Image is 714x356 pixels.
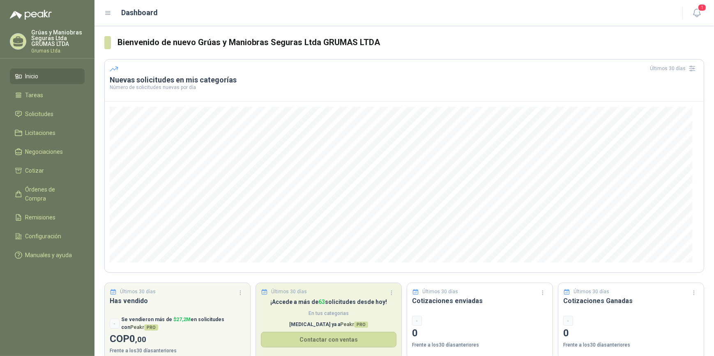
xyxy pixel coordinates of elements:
[10,68,85,84] a: Inicio
[25,128,56,137] span: Licitaciones
[10,125,85,141] a: Licitaciones
[10,87,85,103] a: Tareas
[412,316,422,326] div: -
[10,10,52,20] img: Logo peakr
[261,297,396,306] p: ¡Accede a más de solicitudes desde hoy!
[121,316,245,331] p: Se vendieron más de en solicitudes con
[650,62,699,75] div: Últimos 30 días
[173,317,191,322] span: $ 27,2M
[110,296,245,306] h3: Has vendido
[25,91,44,100] span: Tareas
[10,247,85,263] a: Manuales y ayuda
[31,30,85,47] p: Grúas y Maniobras Seguras Ltda GRUMAS LTDA
[261,332,396,347] button: Contactar con ventas
[25,232,62,241] span: Configuración
[129,333,146,345] span: 0
[318,299,325,305] span: 63
[110,319,120,329] div: -
[25,166,44,175] span: Cotizar
[412,296,548,306] h3: Cotizaciones enviadas
[10,144,85,160] a: Negociaciones
[31,48,85,53] p: Grumas Ltda.
[689,6,704,21] button: 1
[122,7,158,18] h1: Dashboard
[10,228,85,244] a: Configuración
[423,288,458,296] p: Últimos 30 días
[10,210,85,225] a: Remisiones
[261,310,396,317] span: En tus categorias
[10,182,85,206] a: Órdenes de Compra
[144,324,158,331] span: PRO
[25,72,39,81] span: Inicio
[110,75,699,85] h3: Nuevas solicitudes en mis categorías
[563,341,699,349] p: Frente a los 30 días anteriores
[110,85,699,90] p: Número de solicitudes nuevas por día
[110,347,245,355] p: Frente a los 30 días anteriores
[563,326,699,341] p: 0
[563,316,573,326] div: -
[412,326,548,341] p: 0
[25,251,72,260] span: Manuales y ayuda
[412,341,548,349] p: Frente a los 30 días anteriores
[340,322,368,327] span: Peakr
[354,322,368,328] span: PRO
[261,296,396,306] h3: Solicitudes Recibidas
[25,147,63,156] span: Negociaciones
[272,288,307,296] p: Últimos 30 días
[135,335,146,344] span: ,00
[10,106,85,122] a: Solicitudes
[261,321,396,329] p: [MEDICAL_DATA] ya a
[10,163,85,178] a: Cotizar
[25,185,77,203] span: Órdenes de Compra
[25,110,54,119] span: Solicitudes
[130,324,158,330] span: Peakr
[120,288,156,296] p: Últimos 30 días
[110,331,245,347] p: COP
[698,4,707,11] span: 1
[563,296,699,306] h3: Cotizaciones Ganadas
[25,213,56,222] span: Remisiones
[117,36,704,49] h3: Bienvenido de nuevo Grúas y Maniobras Seguras Ltda GRUMAS LTDA
[574,288,610,296] p: Últimos 30 días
